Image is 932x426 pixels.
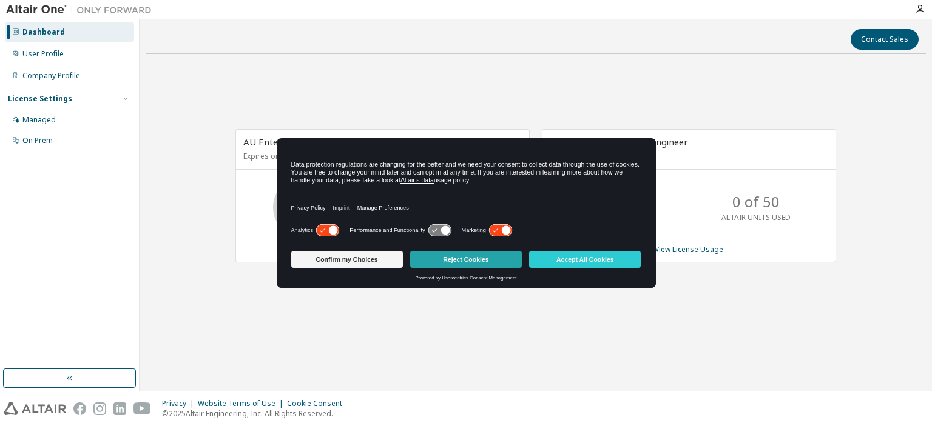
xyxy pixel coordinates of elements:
div: Cookie Consent [287,399,349,408]
div: On Prem [22,136,53,145]
div: License Settings [8,94,72,104]
p: Expires on [DATE] UTC [243,151,519,161]
img: linkedin.svg [113,402,126,415]
div: User Profile [22,49,64,59]
p: © 2025 Altair Engineering, Inc. All Rights Reserved. [162,408,349,419]
div: Privacy [162,399,198,408]
div: Managed [22,115,56,125]
img: youtube.svg [133,402,151,415]
div: Company Profile [22,71,80,81]
img: altair_logo.svg [4,402,66,415]
span: AU Electronic Designer/Engineer [550,136,688,148]
span: AU Enterprise Suite [243,136,326,148]
img: instagram.svg [93,402,106,415]
p: Expires on [DATE] UTC [550,151,825,161]
p: 0 of 50 [732,191,780,212]
button: Contact Sales [851,29,919,50]
img: Altair One [6,4,158,16]
div: Dashboard [22,27,65,37]
div: Website Terms of Use [198,399,287,408]
a: View License Usage [655,244,723,255]
img: facebook.svg [73,402,86,415]
p: ALTAIR UNITS USED [721,212,791,222]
